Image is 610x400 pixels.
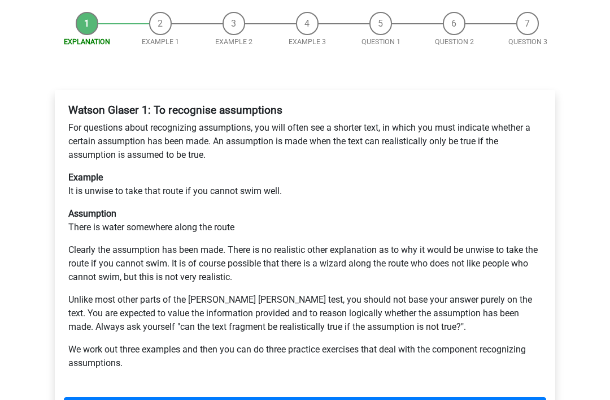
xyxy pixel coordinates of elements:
b: Watson Glaser 1: To recognise assumptions [68,104,282,117]
a: Question 2 [435,38,474,46]
p: For questions about recognizing assumptions, you will often see a shorter text, in which you must... [68,122,542,162]
a: Explanation [64,38,110,46]
a: Example 1 [142,38,179,46]
p: There is water somewhere along the route [68,208,542,235]
p: Unlike most other parts of the [PERSON_NAME] [PERSON_NAME] test, you should not base your answer ... [68,294,542,334]
a: Example 3 [289,38,326,46]
a: Example 2 [215,38,252,46]
a: Question 1 [361,38,400,46]
a: Question 3 [508,38,547,46]
b: Example [68,173,103,183]
b: Assumption [68,209,116,220]
p: We work out three examples and then you can do three practice exercises that deal with the compon... [68,343,542,371]
p: It is unwise to take that route if you cannot swim well. [68,171,542,199]
p: Clearly the assumption has been made. There is no realistic other explanation as to why it would ... [68,244,542,285]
